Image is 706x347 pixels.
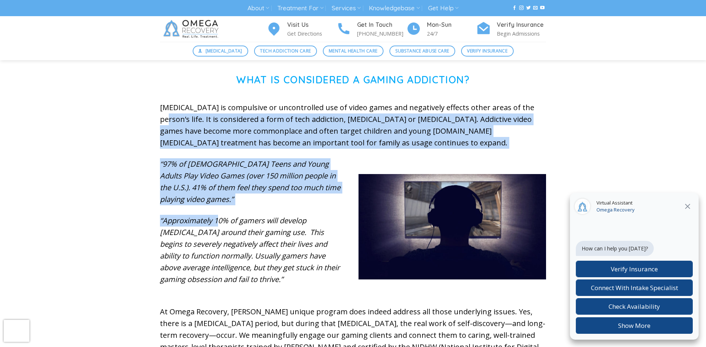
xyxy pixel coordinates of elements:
a: [MEDICAL_DATA] [193,46,249,57]
h4: Mon-Sun [427,20,476,30]
a: Verify Insurance [461,46,514,57]
a: Follow on Twitter [526,6,531,11]
a: Get In Touch [PHONE_NUMBER] [336,20,406,38]
span: Substance Abuse Care [395,47,449,54]
a: Treatment For [277,1,323,15]
p: [MEDICAL_DATA] is compulsive or uncontrolled use of video games and negatively effects other area... [160,102,546,149]
em: “Approximately 10% of gamers will develop [MEDICAL_DATA] around their gaming use. This begins to ... [160,216,340,284]
a: Substance Abuse Care [389,46,455,57]
span: Mental Health Care [329,47,377,54]
img: Omega Recovery [160,16,224,42]
a: Follow on Facebook [512,6,517,11]
p: Get Directions [287,29,336,38]
span: [MEDICAL_DATA] [206,47,242,54]
span: Verify Insurance [467,47,507,54]
a: Mental Health Care [323,46,384,57]
a: About [247,1,269,15]
a: Tech Addiction Care [254,46,317,57]
p: 24/7 [427,29,476,38]
h4: Verify Insurance [497,20,546,30]
a: Visit Us Get Directions [267,20,336,38]
p: Begin Admissions [497,29,546,38]
a: Get Help [428,1,459,15]
a: Follow on Instagram [519,6,524,11]
em: “97% of [DEMOGRAPHIC_DATA] Teens and Young Adults Play Video Games (over 150 million people in th... [160,159,340,204]
a: Services [332,1,361,15]
h1: What is Considered a Gaming Addiction? [160,74,546,86]
a: Verify Insurance Begin Admissions [476,20,546,38]
a: Send us an email [533,6,538,11]
h4: Get In Touch [357,20,406,30]
a: Knowledgebase [369,1,420,15]
a: Follow on YouTube [540,6,545,11]
p: [PHONE_NUMBER] [357,29,406,38]
span: Tech Addiction Care [260,47,311,54]
h4: Visit Us [287,20,336,30]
